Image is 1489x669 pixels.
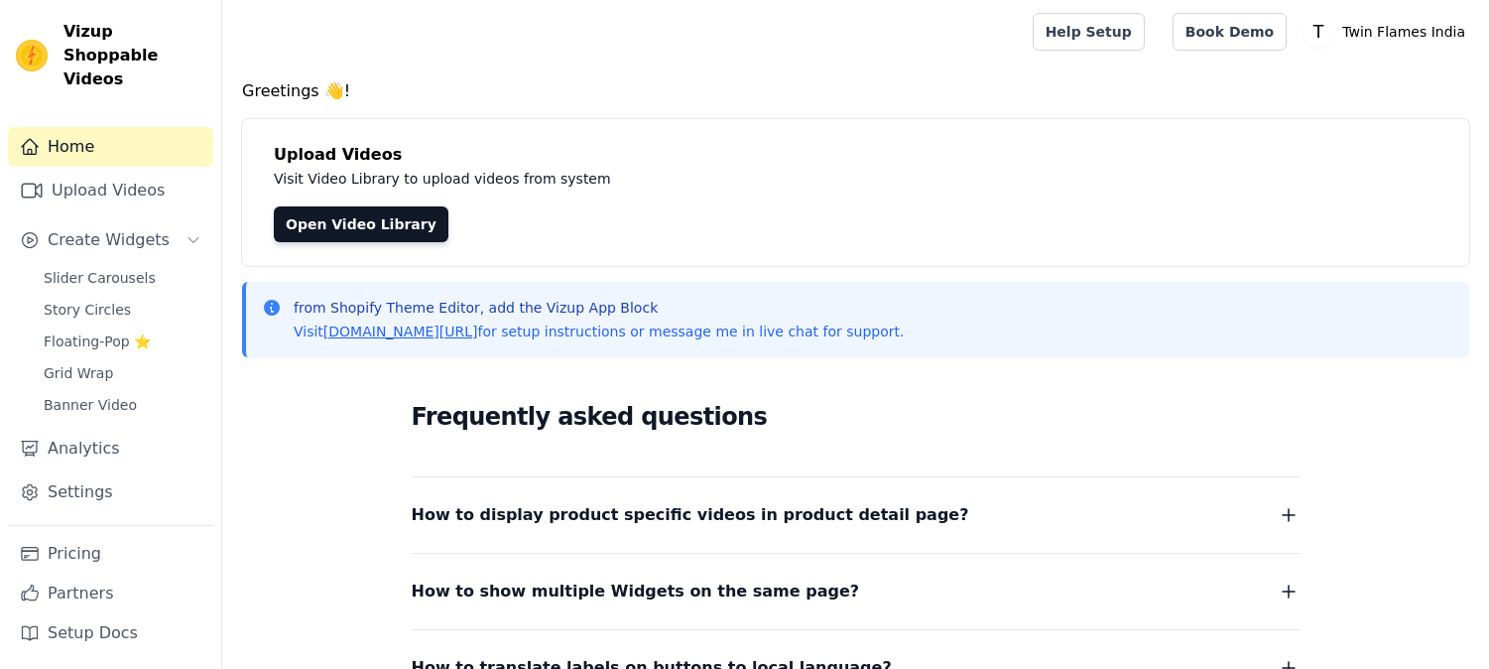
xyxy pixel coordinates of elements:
a: Settings [8,472,213,512]
p: Twin Flames India [1334,14,1473,50]
a: Slider Carousels [32,264,213,292]
span: Story Circles [44,300,131,320]
span: Banner Video [44,395,137,415]
span: Floating-Pop ⭐ [44,332,151,351]
a: Floating-Pop ⭐ [32,328,213,355]
a: Upload Videos [8,171,213,210]
button: How to show multiple Widgets on the same page? [412,578,1301,605]
span: Vizup Shoppable Videos [63,20,205,91]
p: Visit for setup instructions or message me in live chat for support. [294,322,904,341]
button: T Twin Flames India [1303,14,1473,50]
a: Open Video Library [274,206,448,242]
button: Create Widgets [8,220,213,260]
h4: Upload Videos [274,143,1437,167]
a: Partners [8,574,213,613]
button: How to display product specific videos in product detail page? [412,501,1301,529]
span: Slider Carousels [44,268,156,288]
a: Banner Video [32,391,213,419]
a: Analytics [8,429,213,468]
a: Help Setup [1033,13,1145,51]
a: Pricing [8,534,213,574]
a: Book Demo [1173,13,1287,51]
span: How to show multiple Widgets on the same page? [412,578,860,605]
a: Home [8,127,213,167]
a: Grid Wrap [32,359,213,387]
img: Vizup [16,40,48,71]
h2: Frequently asked questions [412,397,1301,437]
a: [DOMAIN_NAME][URL] [323,324,478,339]
h4: Greetings 👋! [242,79,1469,103]
text: T [1312,22,1324,42]
span: Create Widgets [48,228,170,252]
a: Story Circles [32,296,213,324]
span: How to display product specific videos in product detail page? [412,501,969,529]
p: Visit Video Library to upload videos from system [274,167,1163,191]
span: Grid Wrap [44,363,113,383]
a: Setup Docs [8,613,213,653]
p: from Shopify Theme Editor, add the Vizup App Block [294,298,904,318]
